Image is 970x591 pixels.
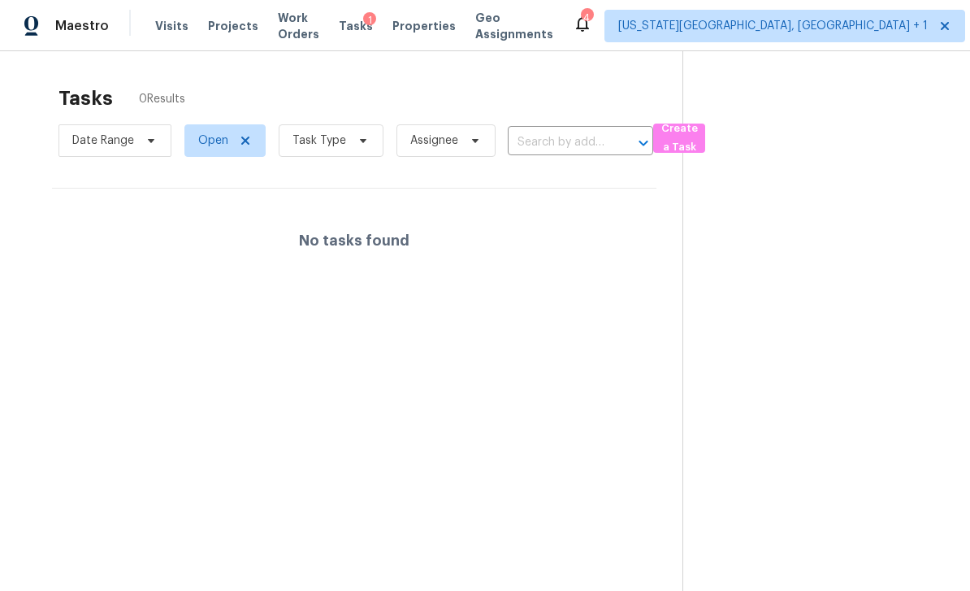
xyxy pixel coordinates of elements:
div: 1 [363,12,376,28]
span: Work Orders [278,10,319,42]
span: [US_STATE][GEOGRAPHIC_DATA], [GEOGRAPHIC_DATA] + 1 [618,18,928,34]
span: Open [198,133,228,149]
h4: No tasks found [299,232,409,249]
span: Task Type [292,133,346,149]
span: Visits [155,18,188,34]
span: Projects [208,18,258,34]
h2: Tasks [58,90,113,106]
button: Open [632,132,655,154]
span: 0 Results [139,91,185,107]
span: Create a Task [661,120,697,157]
span: Maestro [55,18,109,34]
span: Assignee [410,133,458,149]
span: Date Range [72,133,134,149]
span: Geo Assignments [475,10,553,42]
input: Search by address [508,130,608,155]
button: Create a Task [653,124,705,153]
span: Properties [392,18,456,34]
span: Tasks [339,20,373,32]
div: 4 [581,10,592,26]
